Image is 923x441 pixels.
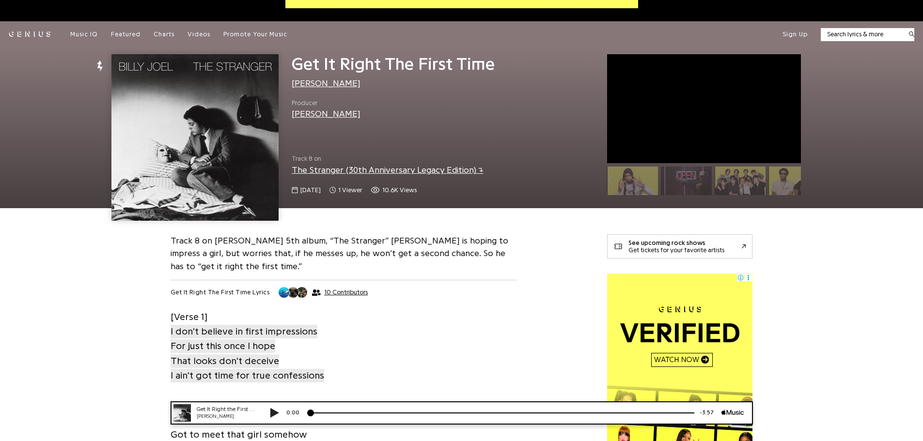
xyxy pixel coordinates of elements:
span: 1 viewer [338,185,362,195]
a: I don't believe in first impressionsFor just this once I hopeThat looks don't deceiveI ain't got ... [171,324,324,383]
span: Music IQ [70,31,98,37]
a: See upcoming rock showsGet tickets for your favorite artists [607,234,752,259]
img: Cover art for Get It Right The First Time by Billy Joel [111,54,278,221]
a: [PERSON_NAME] [292,109,360,118]
a: [PERSON_NAME] [292,79,360,88]
span: Videos [188,31,210,37]
span: Featured [111,31,141,37]
span: I don't believe in first impressions For just this once I hope That looks don't deceive I ain't g... [171,325,324,382]
div: See upcoming rock shows [628,239,724,246]
a: Videos [188,30,210,39]
div: Get tickets for your favorite artists [628,246,724,254]
span: Charts [154,31,174,37]
span: 10.6K views [382,185,417,195]
span: 10,602 views [371,185,417,195]
span: 10 Contributors [324,289,368,296]
a: Promote Your Music [223,30,287,39]
span: 1 viewer [329,185,362,195]
span: Get It Right The First Time [292,55,495,73]
a: Charts [154,30,174,39]
span: Producer [292,98,360,108]
span: Promote Your Music [223,31,287,37]
button: 10 Contributors [278,287,368,298]
a: The Stranger (30th Anniversary Legacy Edition) [292,166,484,174]
span: [DATE] [300,185,321,195]
span: Track 8 on [292,154,594,164]
h2: Get It Right The First Time Lyrics [171,288,269,297]
div: -3:57 [532,7,559,15]
a: Track 8 on [PERSON_NAME] 5th album, “The Stranger” [PERSON_NAME] is hoping to impress a girl, but... [171,236,508,271]
button: Sign Up [782,30,808,39]
a: Music IQ [70,30,98,39]
a: Featured [111,30,141,39]
input: Search lyrics & more [821,30,903,39]
iframe: Advertisement [607,54,801,163]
